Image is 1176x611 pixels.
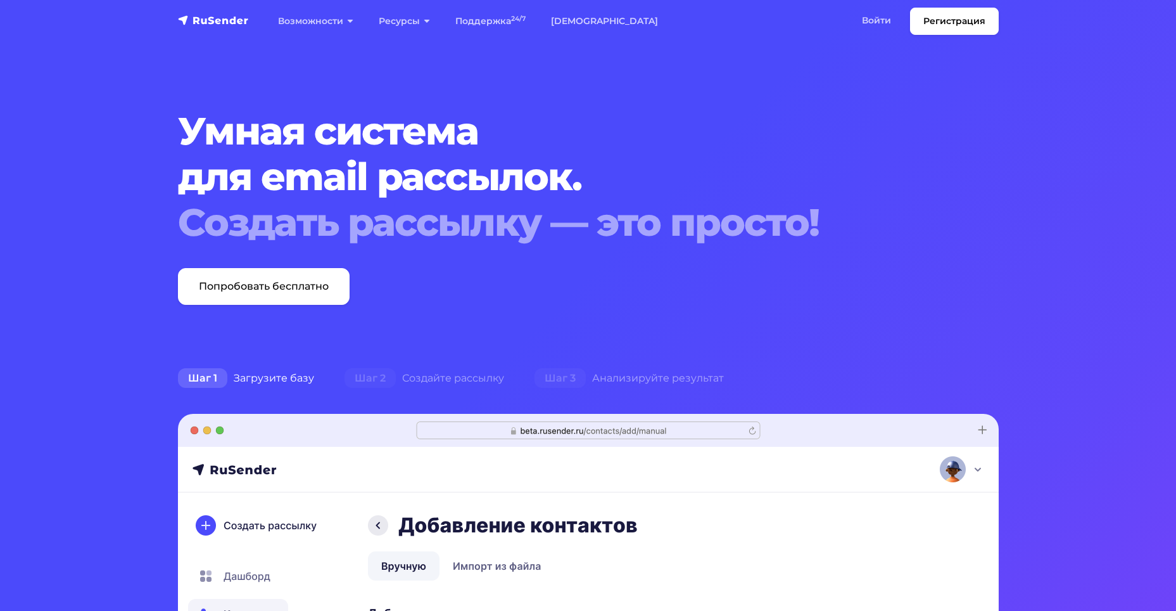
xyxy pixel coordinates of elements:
a: Войти [849,8,904,34]
div: Создать рассылку — это просто! [178,200,929,245]
a: Возможности [265,8,366,34]
a: Регистрация [910,8,999,35]
div: Создайте рассылку [329,366,519,391]
a: Поддержка24/7 [443,8,538,34]
span: Шаг 3 [534,368,586,389]
img: RuSender [178,14,249,27]
a: [DEMOGRAPHIC_DATA] [538,8,671,34]
a: Ресурсы [366,8,443,34]
div: Анализируйте результат [519,366,739,391]
span: Шаг 2 [345,368,396,389]
div: Загрузите базу [163,366,329,391]
a: Попробовать бесплатно [178,268,350,305]
span: Шаг 1 [178,368,227,389]
h1: Умная система для email рассылок. [178,108,929,245]
sup: 24/7 [511,15,526,23]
